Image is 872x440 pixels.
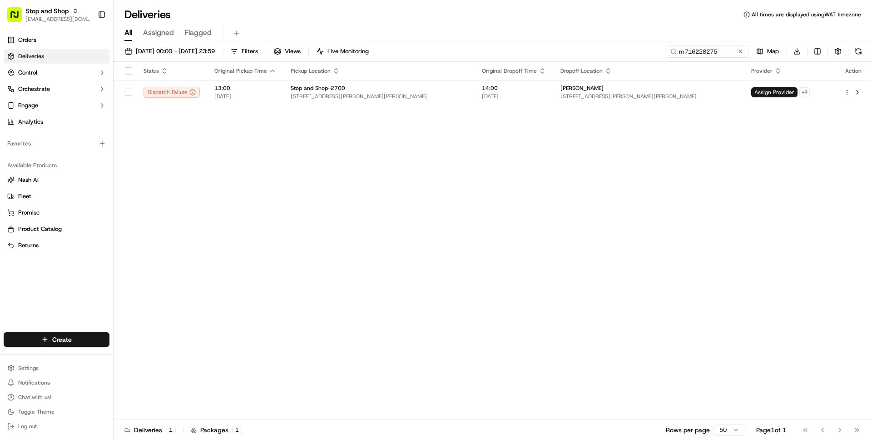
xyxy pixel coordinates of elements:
[560,85,604,92] span: [PERSON_NAME]
[185,27,212,38] span: Flagged
[121,45,219,58] button: [DATE] 00:00 - [DATE] 23:59
[136,47,215,55] span: [DATE] 00:00 - [DATE] 23:59
[560,93,737,100] span: [STREET_ADDRESS][PERSON_NAME][PERSON_NAME]
[4,391,109,404] button: Chat with us!
[214,67,267,75] span: Original Pickup Time
[124,425,176,435] div: Deliveries
[666,425,710,435] p: Rows per page
[4,65,109,80] button: Control
[4,362,109,375] button: Settings
[4,189,109,204] button: Fleet
[4,222,109,236] button: Product Catalog
[327,47,369,55] span: Live Monitoring
[4,33,109,47] a: Orders
[4,49,109,64] a: Deliveries
[7,225,106,233] a: Product Catalog
[18,192,31,200] span: Fleet
[752,11,861,18] span: All times are displayed using WAT timezone
[18,69,37,77] span: Control
[667,45,748,58] input: Type to search
[18,365,39,372] span: Settings
[18,423,37,430] span: Log out
[4,376,109,389] button: Notifications
[767,47,779,55] span: Map
[752,45,783,58] button: Map
[4,405,109,418] button: Toggle Theme
[4,158,109,173] div: Available Products
[751,87,798,97] span: Assign Provider
[482,85,546,92] span: 14:00
[52,335,72,344] span: Create
[18,241,39,250] span: Returns
[799,87,810,97] button: +2
[4,332,109,347] button: Create
[7,241,106,250] a: Returns
[291,85,345,92] span: Stop and Shop-2700
[285,47,301,55] span: Views
[751,67,773,75] span: Provider
[232,426,242,434] div: 1
[4,173,109,187] button: Nash AI
[25,15,90,23] button: [EMAIL_ADDRESS][DOMAIN_NAME]
[4,115,109,129] a: Analytics
[844,67,863,75] div: Action
[291,67,331,75] span: Pickup Location
[124,27,132,38] span: All
[124,7,171,22] h1: Deliveries
[18,225,62,233] span: Product Catalog
[214,85,276,92] span: 13:00
[270,45,305,58] button: Views
[7,209,106,217] a: Promise
[18,379,50,386] span: Notifications
[756,425,787,435] div: Page 1 of 1
[25,6,69,15] button: Stop and Shop
[4,205,109,220] button: Promise
[312,45,373,58] button: Live Monitoring
[18,176,39,184] span: Nash AI
[18,209,40,217] span: Promise
[191,425,242,435] div: Packages
[7,192,106,200] a: Fleet
[18,101,38,110] span: Engage
[143,27,174,38] span: Assigned
[18,394,51,401] span: Chat with us!
[4,136,109,151] div: Favorites
[18,36,36,44] span: Orders
[4,238,109,253] button: Returns
[852,45,865,58] button: Refresh
[4,82,109,96] button: Orchestrate
[144,67,159,75] span: Status
[144,87,200,98] button: Dispatch Failure
[227,45,262,58] button: Filters
[4,98,109,113] button: Engage
[242,47,258,55] span: Filters
[482,93,546,100] span: [DATE]
[18,118,43,126] span: Analytics
[4,420,109,433] button: Log out
[214,93,276,100] span: [DATE]
[4,4,94,25] button: Stop and Shop[EMAIL_ADDRESS][DOMAIN_NAME]
[18,85,50,93] span: Orchestrate
[482,67,537,75] span: Original Dropoff Time
[291,93,467,100] span: [STREET_ADDRESS][PERSON_NAME][PERSON_NAME]
[7,176,106,184] a: Nash AI
[18,52,44,60] span: Deliveries
[18,408,54,415] span: Toggle Theme
[560,67,603,75] span: Dropoff Location
[166,426,176,434] div: 1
